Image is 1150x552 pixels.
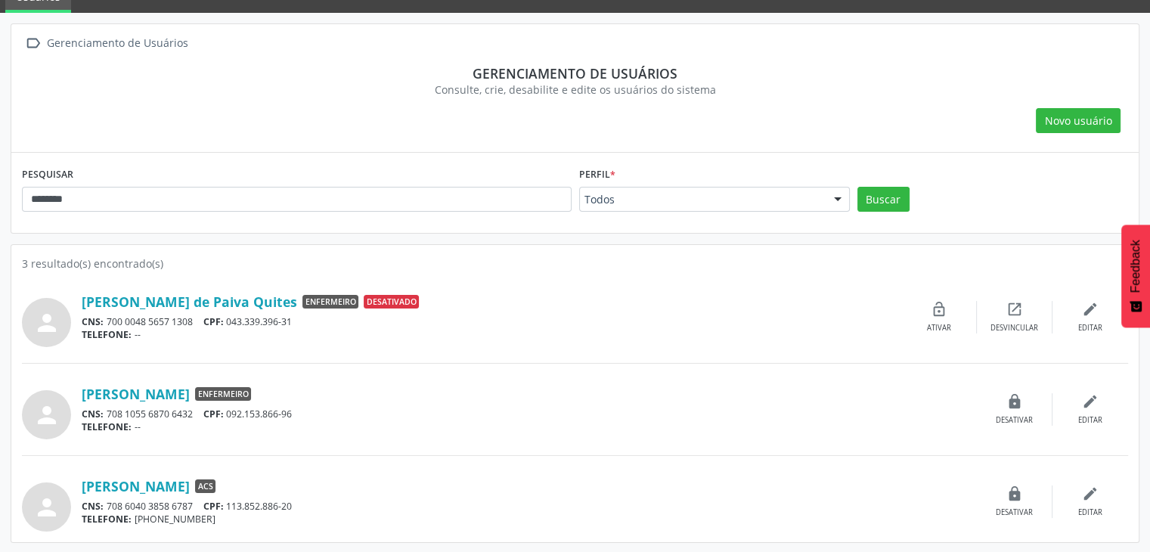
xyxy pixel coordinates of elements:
[33,309,60,336] i: person
[1045,113,1112,129] span: Novo usuário
[1078,415,1102,426] div: Editar
[82,293,297,310] a: [PERSON_NAME] de Paiva Quites
[1036,108,1121,134] button: Novo usuário
[82,315,104,328] span: CNS:
[82,420,977,433] div: --
[1082,301,1099,318] i: edit
[1078,323,1102,333] div: Editar
[1078,507,1102,518] div: Editar
[82,420,132,433] span: TELEFONE:
[203,315,224,328] span: CPF:
[203,408,224,420] span: CPF:
[82,500,104,513] span: CNS:
[82,328,132,341] span: TELEFONE:
[302,295,358,309] span: Enfermeiro
[82,408,977,420] div: 708 1055 6870 6432 092.153.866-96
[579,163,615,187] label: Perfil
[33,65,1117,82] div: Gerenciamento de usuários
[1006,393,1023,410] i: lock
[1006,485,1023,502] i: lock
[22,33,191,54] a:  Gerenciamento de Usuários
[931,301,947,318] i: lock_open
[1082,393,1099,410] i: edit
[203,500,224,513] span: CPF:
[33,494,60,521] i: person
[990,323,1038,333] div: Desvincular
[857,187,910,212] button: Buscar
[364,295,419,309] span: Desativado
[584,192,819,207] span: Todos
[22,256,1128,271] div: 3 resultado(s) encontrado(s)
[44,33,191,54] div: Gerenciamento de Usuários
[82,513,132,526] span: TELEFONE:
[82,513,977,526] div: [PHONE_NUMBER]
[22,33,44,54] i: 
[22,163,73,187] label: PESQUISAR
[1082,485,1099,502] i: edit
[33,82,1117,98] div: Consulte, crie, desabilite e edite os usuários do sistema
[82,315,901,328] div: 700 0048 5657 1308 043.339.396-31
[82,386,190,402] a: [PERSON_NAME]
[82,478,190,495] a: [PERSON_NAME]
[82,328,901,341] div: --
[927,323,951,333] div: Ativar
[1129,240,1142,293] span: Feedback
[82,408,104,420] span: CNS:
[996,507,1033,518] div: Desativar
[1006,301,1023,318] i: open_in_new
[996,415,1033,426] div: Desativar
[195,387,251,401] span: Enfermeiro
[82,500,977,513] div: 708 6040 3858 6787 113.852.886-20
[195,479,215,493] span: ACS
[1121,225,1150,327] button: Feedback - Mostrar pesquisa
[33,402,60,429] i: person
